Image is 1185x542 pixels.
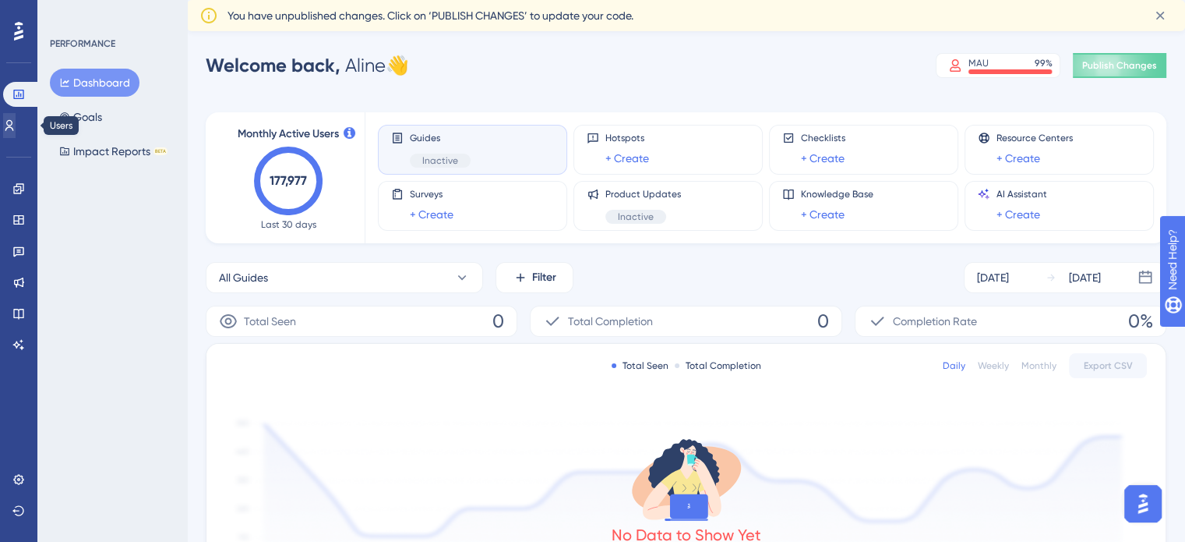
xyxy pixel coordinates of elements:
button: All Guides [206,262,483,293]
span: Total Seen [244,312,296,331]
span: Last 30 days [261,218,316,231]
a: + Create [996,205,1040,224]
button: Impact ReportsBETA [50,137,177,165]
span: Need Help? [37,4,97,23]
span: Product Updates [605,188,681,200]
div: [DATE] [1069,268,1101,287]
span: Filter [532,268,556,287]
span: Total Completion [568,312,653,331]
div: Weekly [978,360,1009,372]
span: Guides [410,132,471,144]
a: + Create [801,149,845,168]
span: Completion Rate [893,312,977,331]
div: [DATE] [977,268,1009,287]
span: Resource Centers [996,132,1073,144]
span: 0 [817,309,829,334]
span: AI Assistant [996,188,1047,200]
div: 99 % [1035,57,1053,69]
span: Welcome back, [206,54,340,76]
a: + Create [801,205,845,224]
span: Publish Changes [1082,59,1157,72]
span: Checklists [801,132,845,144]
div: MAU [968,57,989,69]
span: 0 [492,309,504,334]
button: Filter [496,262,573,293]
span: You have unpublished changes. Click on ‘PUBLISH CHANGES’ to update your code. [227,6,633,25]
a: + Create [996,149,1040,168]
span: 0% [1128,309,1153,334]
span: All Guides [219,268,268,287]
button: Goals [50,103,111,131]
div: Total Completion [675,360,761,372]
span: Export CSV [1084,360,1133,372]
div: BETA [153,147,168,155]
div: PERFORMANCE [50,37,115,50]
span: Inactive [422,154,458,167]
span: Monthly Active Users [238,125,339,143]
span: Surveys [410,188,453,200]
button: Export CSV [1069,353,1147,378]
div: Daily [943,360,965,372]
span: Hotspots [605,132,649,144]
button: Publish Changes [1073,53,1166,78]
div: Total Seen [612,360,668,372]
text: 177,977 [270,173,307,188]
button: Dashboard [50,69,139,97]
div: Monthly [1021,360,1056,372]
iframe: UserGuiding AI Assistant Launcher [1120,480,1166,527]
span: Knowledge Base [801,188,873,200]
a: + Create [605,149,649,168]
a: + Create [410,205,453,224]
span: Inactive [618,211,654,223]
div: Aline 👋 [206,53,409,78]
